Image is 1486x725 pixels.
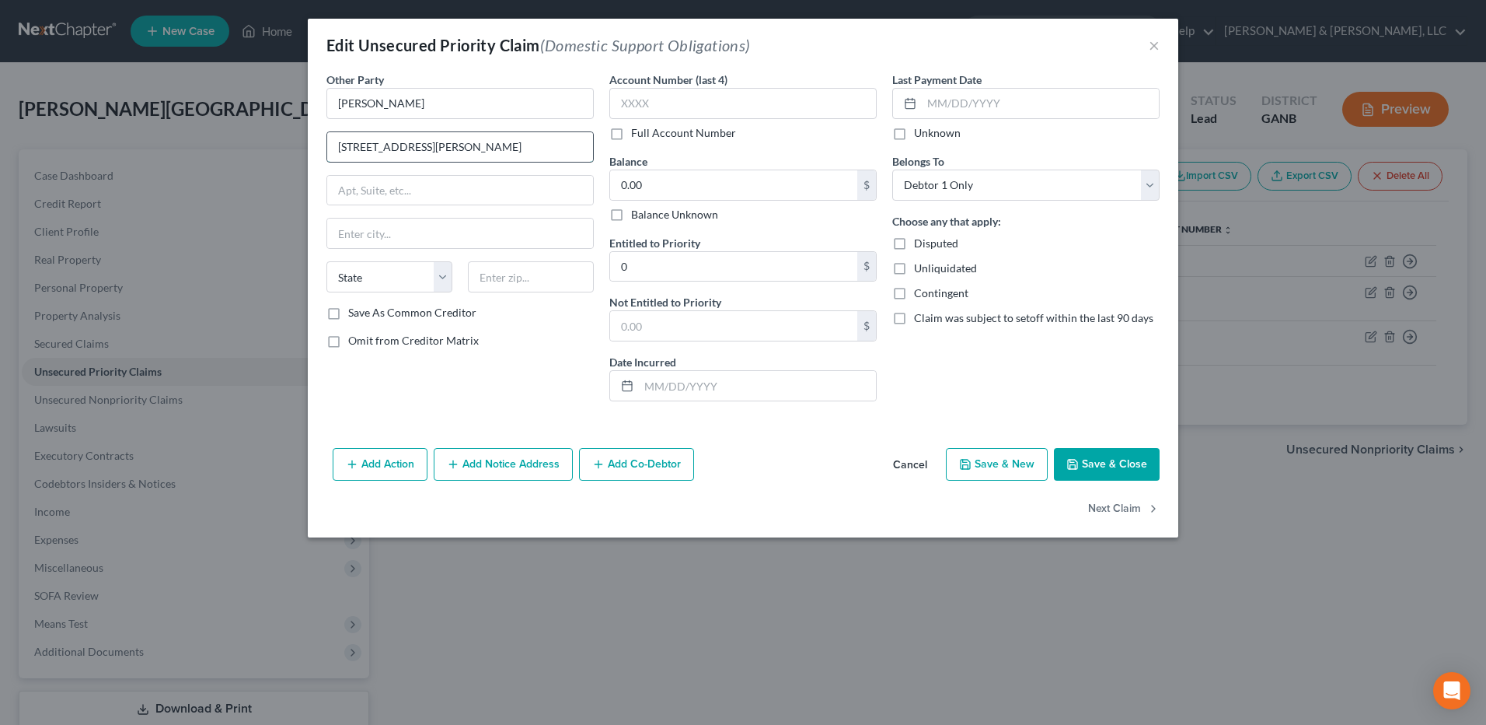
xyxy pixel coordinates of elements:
button: Add Co-Debtor [579,448,694,481]
button: Next Claim [1088,493,1160,526]
label: Unknown [914,125,961,141]
span: Omit from Creditor Matrix [348,334,479,347]
span: Disputed [914,236,958,250]
label: Full Account Number [631,125,736,141]
span: Other Party [326,73,384,86]
div: $ [857,311,876,341]
div: Edit Unsecured Priority Claim [326,34,751,56]
button: Save & Close [1054,448,1160,481]
label: Date Incurred [609,354,676,370]
label: Last Payment Date [892,72,982,88]
input: Enter address... [327,132,593,162]
label: Balance [609,153,647,170]
input: Search creditor by name... [326,88,594,119]
input: Apt, Suite, etc... [327,176,593,205]
button: Add Notice Address [434,448,573,481]
div: Open Intercom Messenger [1433,672,1470,709]
label: Entitled to Priority [609,235,700,251]
label: Account Number (last 4) [609,72,727,88]
div: $ [857,252,876,282]
input: MM/DD/YYYY [639,371,876,401]
label: Save As Common Creditor [348,305,476,320]
input: 0.00 [610,170,857,200]
label: Balance Unknown [631,207,718,222]
input: XXXX [609,88,877,119]
input: 0.00 [610,252,857,282]
span: Contingent [914,286,968,299]
span: (Domestic Support Obligations) [540,36,751,54]
input: MM/DD/YYYY [922,89,1159,118]
span: Unliquidated [914,261,977,275]
button: Cancel [881,450,940,481]
input: Enter city... [327,219,593,248]
label: Not Entitled to Priority [609,294,721,310]
button: Save & New [946,448,1048,481]
span: Belongs To [892,155,944,168]
button: × [1149,36,1160,54]
span: Claim was subject to setoff within the last 90 days [914,311,1153,324]
button: Add Action [333,448,427,481]
input: 0.00 [610,311,857,341]
div: $ [857,170,876,200]
label: Choose any that apply: [892,213,1001,229]
input: Enter zip... [468,261,594,292]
